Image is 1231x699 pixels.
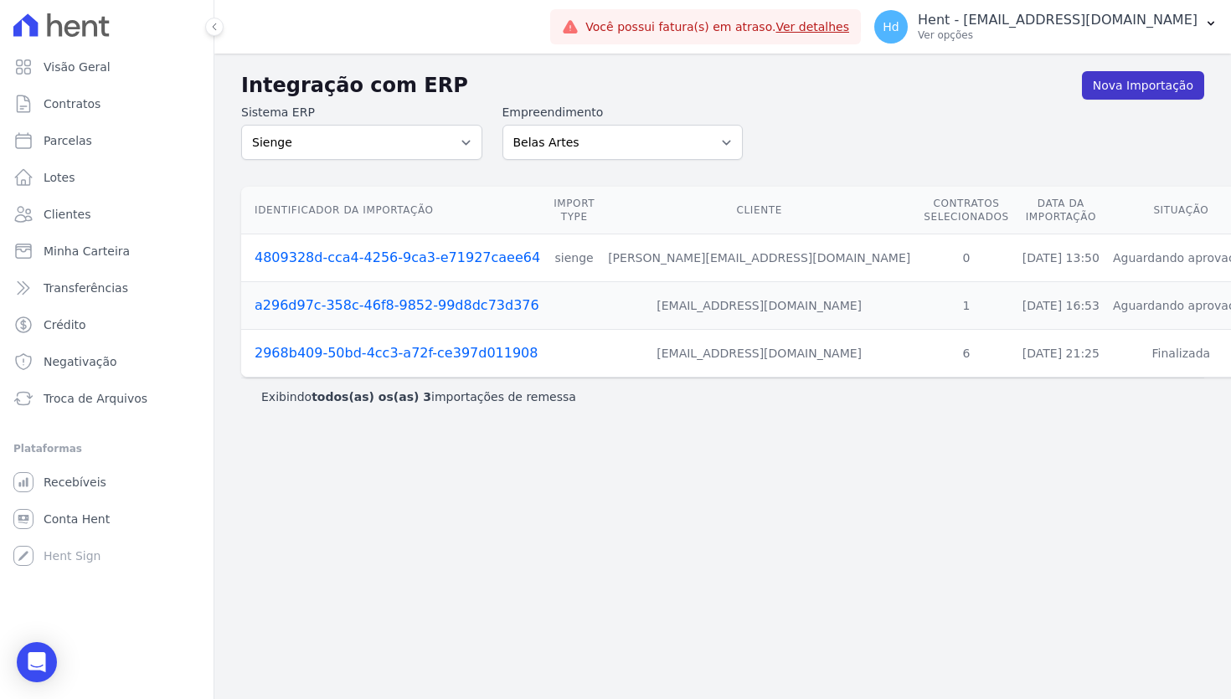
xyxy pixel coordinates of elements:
[44,169,75,186] span: Lotes
[1016,282,1106,330] td: [DATE] 16:53
[44,132,92,149] span: Parcelas
[918,28,1198,42] p: Ver opções
[7,161,207,194] a: Lotes
[44,280,128,296] span: Transferências
[7,124,207,157] a: Parcelas
[1016,234,1106,282] td: [DATE] 13:50
[917,234,1016,282] td: 0
[918,12,1198,28] p: Hent - [EMAIL_ADDRESS][DOMAIN_NAME]
[1082,71,1204,100] a: Nova Importação
[601,234,917,282] td: [PERSON_NAME][EMAIL_ADDRESS][DOMAIN_NAME]
[7,345,207,378] a: Negativação
[7,50,207,84] a: Visão Geral
[585,18,849,36] span: Você possui fatura(s) em atraso.
[255,345,538,361] a: 2968b409-50bd-4cc3-a72f-ce397d011908
[44,316,86,333] span: Crédito
[44,59,111,75] span: Visão Geral
[601,187,917,234] th: Cliente
[7,308,207,342] a: Crédito
[861,3,1231,50] button: Hd Hent - [EMAIL_ADDRESS][DOMAIN_NAME] Ver opções
[917,187,1016,234] th: Contratos Selecionados
[547,234,601,282] td: sienge
[255,249,540,265] a: 4809328d-cca4-4256-9ca3-e71927caee64
[241,104,482,121] label: Sistema ERP
[255,297,539,313] a: a296d97c-358c-46f8-9852-99d8dc73d376
[13,439,200,459] div: Plataformas
[241,187,547,234] th: Identificador da Importação
[601,330,917,378] td: [EMAIL_ADDRESS][DOMAIN_NAME]
[44,511,110,527] span: Conta Hent
[601,282,917,330] td: [EMAIL_ADDRESS][DOMAIN_NAME]
[44,390,147,407] span: Troca de Arquivos
[7,234,207,268] a: Minha Carteira
[7,382,207,415] a: Troca de Arquivos
[44,206,90,223] span: Clientes
[883,21,899,33] span: Hd
[312,390,431,403] b: todos(as) os(as) 3
[1016,187,1106,234] th: Data da Importação
[7,502,207,536] a: Conta Hent
[44,243,130,260] span: Minha Carteira
[7,87,207,121] a: Contratos
[17,642,57,682] div: Open Intercom Messenger
[7,465,207,499] a: Recebíveis
[917,282,1016,330] td: 1
[261,388,576,405] p: Exibindo importações de remessa
[917,330,1016,378] td: 6
[1016,330,1106,378] td: [DATE] 21:25
[44,95,100,112] span: Contratos
[7,198,207,231] a: Clientes
[502,104,744,121] label: Empreendimento
[241,70,1082,100] h2: Integração com ERP
[44,474,106,491] span: Recebíveis
[775,20,849,33] a: Ver detalhes
[7,271,207,305] a: Transferências
[44,353,117,370] span: Negativação
[547,187,601,234] th: Import type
